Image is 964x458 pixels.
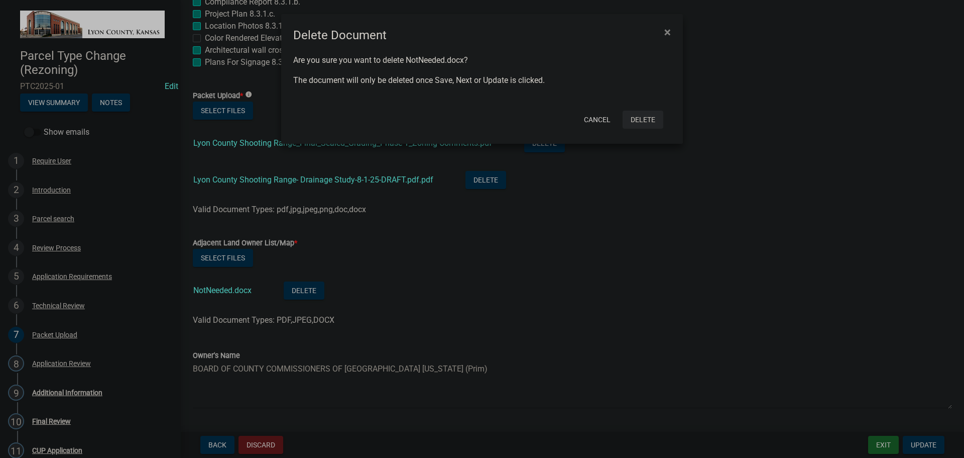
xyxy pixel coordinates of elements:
button: Cancel [576,111,619,129]
button: Delete [623,111,663,129]
p: Are you sure you want to delete NotNeeded.docx? [293,54,671,66]
p: The document will only be deleted once Save, Next or Update is clicked. [293,74,671,86]
h4: Delete Document [293,26,387,44]
span: × [664,25,671,39]
button: Close [656,18,679,46]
